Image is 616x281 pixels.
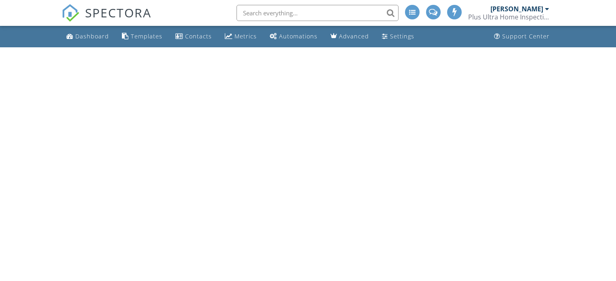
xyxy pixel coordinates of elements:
[85,4,151,21] span: SPECTORA
[119,29,166,44] a: Templates
[266,29,321,44] a: Automations (Advanced)
[185,32,212,40] div: Contacts
[490,5,543,13] div: [PERSON_NAME]
[234,32,257,40] div: Metrics
[390,32,414,40] div: Settings
[75,32,109,40] div: Dashboard
[222,29,260,44] a: Metrics
[62,4,79,22] img: The Best Home Inspection Software - Spectora
[502,32,550,40] div: Support Center
[62,11,151,28] a: SPECTORA
[131,32,162,40] div: Templates
[491,29,553,44] a: Support Center
[327,29,372,44] a: Advanced
[237,5,399,21] input: Search everything...
[63,29,112,44] a: Dashboard
[172,29,215,44] a: Contacts
[468,13,549,21] div: Plus Ultra Home Inspections LLC
[279,32,318,40] div: Automations
[339,32,369,40] div: Advanced
[379,29,418,44] a: Settings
